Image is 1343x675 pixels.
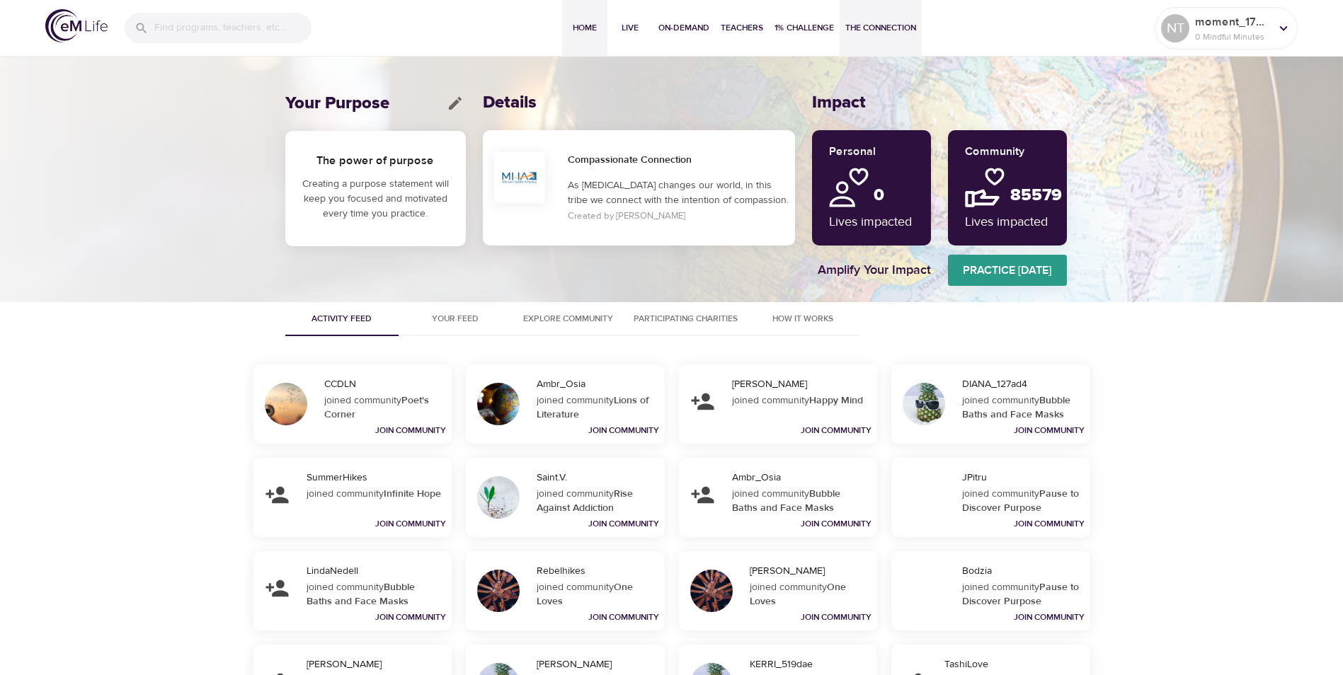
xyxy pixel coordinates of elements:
h2: 0 [867,174,911,206]
strong: Pause to Discover Purpose [962,581,1079,608]
div: LindaNedell [307,564,447,578]
p: Creating a purpose statement will keep you focused and motivated every time you practice. [302,177,449,221]
a: Join Community [1014,611,1085,623]
a: Join Community [375,425,446,436]
div: JPitru [962,471,1085,485]
a: Join Community [801,611,871,623]
strong: Poet's Corner [324,394,429,421]
div: Ambr_Osia [537,377,659,391]
p: Lives impacted [829,212,912,231]
div: NT [1161,14,1189,42]
div: KERRI_519dae [750,657,872,671]
a: Join Community [1014,425,1085,436]
strong: Bubble Baths and Face Masks [307,581,415,608]
div: joined community [732,393,869,408]
input: Find programs, teachers, etc... [154,13,312,43]
div: joined community [962,393,1081,422]
a: Practice [DATE] [948,255,1067,286]
div: Ambr_Osia [732,471,872,485]
strong: Pause to Discover Purpose [962,487,1079,514]
h5: Personal [829,144,912,159]
div: joined community [307,580,443,608]
strong: Bubble Baths and Face Masks [962,394,1070,421]
a: Join Community [1014,518,1085,529]
a: Join Community [588,518,659,529]
a: Join Community [801,425,871,436]
strong: One Loves [750,581,846,608]
div: joined community [537,393,656,422]
div: TashiLove [944,657,1085,671]
a: Join Community [588,425,659,436]
a: Join Community [801,518,871,529]
div: joined community [324,393,443,422]
span: Practice [DATE] [948,260,1067,280]
img: personal.png [829,168,869,207]
h5: The power of purpose [302,154,449,168]
span: Your Feed [407,311,503,326]
button: edit [445,93,466,114]
span: Participating Charities [634,311,738,326]
p: Lives impacted [965,212,1050,231]
div: [PERSON_NAME] [537,657,659,671]
div: joined community [537,580,656,608]
span: 1% Challenge [775,21,834,35]
h2: Impact [812,93,1058,113]
a: Join Community [588,611,659,623]
img: community.png [965,168,1005,207]
span: The Connection [845,21,916,35]
strong: Infinite Hope [384,487,441,500]
strong: Bubble Baths and Face Masks [732,487,840,514]
div: [PERSON_NAME] [732,377,872,391]
h2: Your Purpose [285,93,389,114]
span: Home [568,21,602,35]
span: Activity Feed [294,311,390,326]
p: moment_1746808095 [1195,13,1270,30]
h4: Amplify Your Impact [818,262,931,278]
strong: Lions of Literature [537,394,648,421]
div: Saint.V. [537,471,659,485]
span: Explore Community [520,311,617,326]
div: Bodzia [962,564,1085,578]
img: logo [45,9,108,42]
div: joined community [962,487,1081,515]
div: CCDLN [324,377,447,391]
span: Teachers [721,21,763,35]
h2: 85579 [1003,174,1049,206]
h5: Community [965,144,1050,159]
p: Created by [PERSON_NAME] [568,209,789,224]
div: joined community [750,580,869,608]
a: Join Community [375,518,446,529]
div: SummerHikes [307,471,447,485]
span: On-Demand [658,21,709,35]
div: [PERSON_NAME] [750,564,872,578]
strong: Happy Mind [809,394,863,407]
p: 0 Mindful Minutes [1195,30,1270,43]
div: Rebelhikes [537,564,659,578]
div: joined community [307,487,443,501]
span: How It Works [755,311,851,326]
div: DIANA_127ad4 [962,377,1085,391]
h6: Compassionate Connection [568,152,789,168]
div: joined community [537,487,656,515]
span: Live [613,21,647,35]
h2: Details [483,93,795,113]
p: As [MEDICAL_DATA] changes our world, in this tribe we connect with the intention of compassion. [568,178,789,208]
strong: Rise Against Addiction [537,487,633,514]
div: [PERSON_NAME] [307,657,447,671]
strong: One Loves [537,581,633,608]
div: joined community [962,580,1081,608]
a: Join Community [375,611,446,623]
div: joined community [732,487,869,515]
